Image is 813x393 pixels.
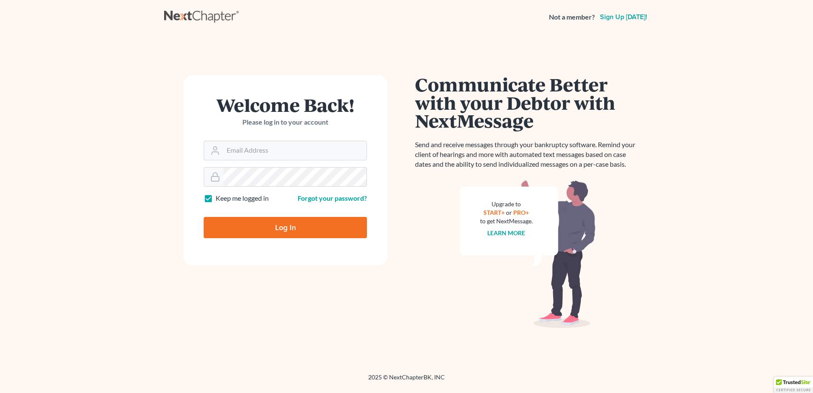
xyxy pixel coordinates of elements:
[484,209,505,216] a: START+
[598,14,649,20] a: Sign up [DATE]!
[415,140,640,169] p: Send and receive messages through your bankruptcy software. Remind your client of hearings and mo...
[480,217,533,225] div: to get NextMessage.
[488,229,526,236] a: Learn more
[460,179,596,328] img: nextmessage_bg-59042aed3d76b12b5cd301f8e5b87938c9018125f34e5fa2b7a6b67550977c72.svg
[216,194,269,203] label: Keep me logged in
[774,377,813,393] div: TrustedSite Certified
[415,75,640,130] h1: Communicate Better with your Debtor with NextMessage
[506,209,512,216] span: or
[298,194,367,202] a: Forgot your password?
[164,373,649,388] div: 2025 © NextChapterBK, INC
[223,141,367,160] input: Email Address
[204,217,367,238] input: Log In
[204,96,367,114] h1: Welcome Back!
[204,117,367,127] p: Please log in to your account
[514,209,529,216] a: PRO+
[480,200,533,208] div: Upgrade to
[549,12,595,22] strong: Not a member?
